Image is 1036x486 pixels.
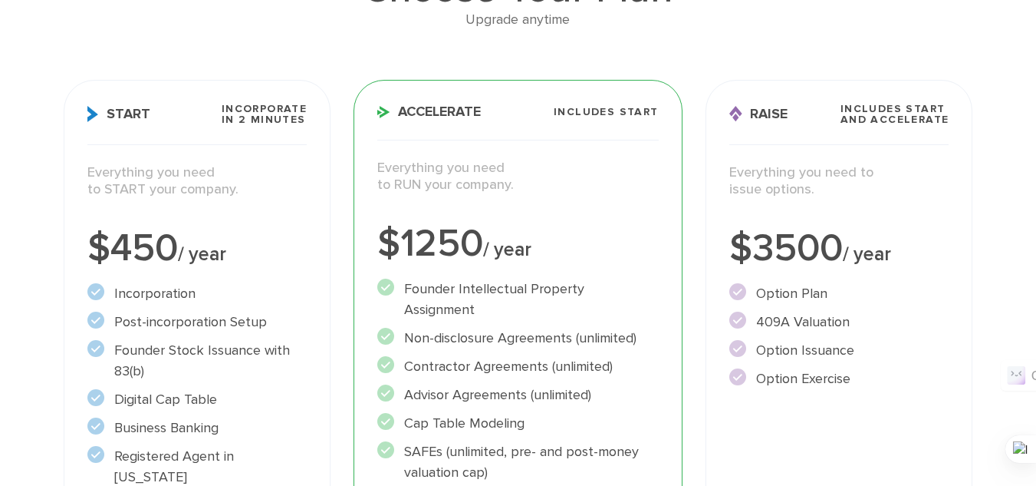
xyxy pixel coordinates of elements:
img: Raise Icon [729,106,742,122]
span: Start [87,106,150,122]
span: Includes START and ACCELERATE [840,104,949,125]
div: $450 [87,230,308,268]
div: Upgrade anytime [64,9,973,31]
li: Option Issuance [729,340,949,361]
p: Everything you need to issue options. [729,164,949,199]
span: Accelerate [377,105,481,119]
li: Option Plan [729,283,949,304]
li: 409A Valuation [729,312,949,332]
div: $3500 [729,230,949,268]
span: / year [483,238,531,261]
img: Start Icon X2 [87,106,99,122]
li: Incorporation [87,283,308,304]
li: Option Exercise [729,369,949,389]
img: Accelerate Icon [377,106,390,118]
li: Founder Stock Issuance with 83(b) [87,340,308,382]
span: Raise [729,106,788,122]
p: Everything you need to START your company. [87,164,308,199]
span: / year [178,243,226,266]
li: Cap Table Modeling [377,413,658,434]
li: SAFEs (unlimited, pre- and post-money valuation cap) [377,441,658,483]
span: Incorporate in 2 Minutes [222,104,307,125]
li: Non-disclosure Agreements (unlimited) [377,328,658,349]
span: Includes START [554,107,659,117]
li: Contractor Agreements (unlimited) [377,356,658,377]
li: Founder Intellectual Property Assignment [377,279,658,320]
li: Digital Cap Table [87,389,308,410]
li: Advisor Agreements (unlimited) [377,385,658,405]
li: Post-incorporation Setup [87,312,308,332]
div: $1250 [377,225,658,263]
p: Everything you need to RUN your company. [377,160,658,194]
span: / year [843,243,891,266]
li: Business Banking [87,418,308,438]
